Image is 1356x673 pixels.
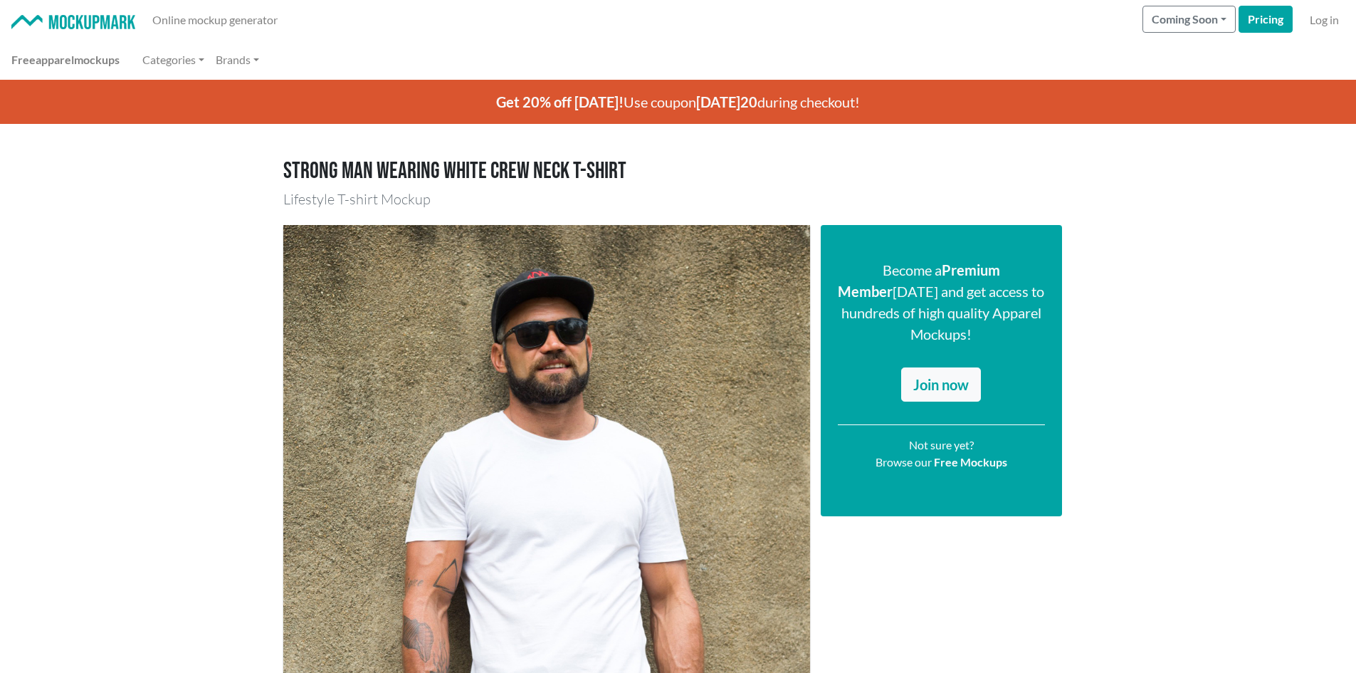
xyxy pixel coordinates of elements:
p: Become a [DATE] and get access to hundreds of high quality Apparel Mockups! [838,259,1046,345]
h1: Strong man wearing white crew neck T-shirt [283,158,1073,185]
a: Online mockup generator [147,6,283,34]
span: apparel [36,53,74,66]
span: [DATE]20 [696,93,757,110]
a: Brands [210,46,265,74]
a: Join now [901,367,981,402]
h3: Lifestyle T-shirt Mockup [283,191,1073,208]
button: Coming Soon [1142,6,1236,33]
span: Get 20% off [DATE]! [496,93,624,110]
p: Use coupon during checkout! [283,80,1073,124]
a: Freeapparelmockups [6,46,125,74]
p: Not sure yet? Browse our [838,437,1046,471]
a: Log in [1304,6,1345,34]
a: Categories [137,46,210,74]
a: Free Mockups [934,455,1007,469]
a: Pricing [1239,6,1293,33]
img: Mockup Mark [11,15,135,30]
